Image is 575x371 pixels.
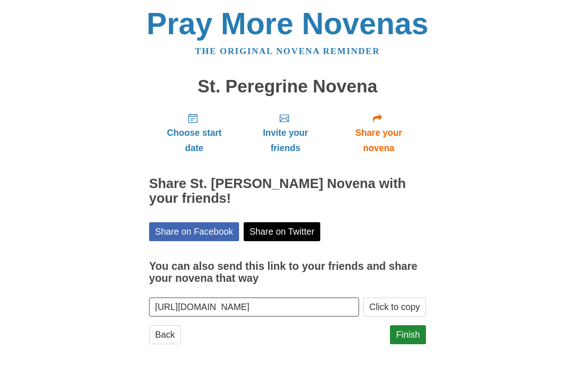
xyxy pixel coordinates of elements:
span: Choose start date [158,125,230,156]
a: Invite your friends [240,105,331,160]
a: The original novena reminder [195,46,380,56]
span: Invite your friends [249,125,322,156]
a: Pray More Novenas [147,6,429,41]
a: Finish [390,325,426,344]
a: Share on Facebook [149,222,239,241]
a: Share your novena [331,105,426,160]
a: Choose start date [149,105,240,160]
a: Back [149,325,181,344]
span: Share your novena [341,125,417,156]
h3: You can also send this link to your friends and share your novena that way [149,261,426,284]
a: Share on Twitter [244,222,321,241]
button: Click to copy [363,298,426,316]
h2: Share St. [PERSON_NAME] Novena with your friends! [149,176,426,206]
h1: St. Peregrine Novena [149,77,426,97]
